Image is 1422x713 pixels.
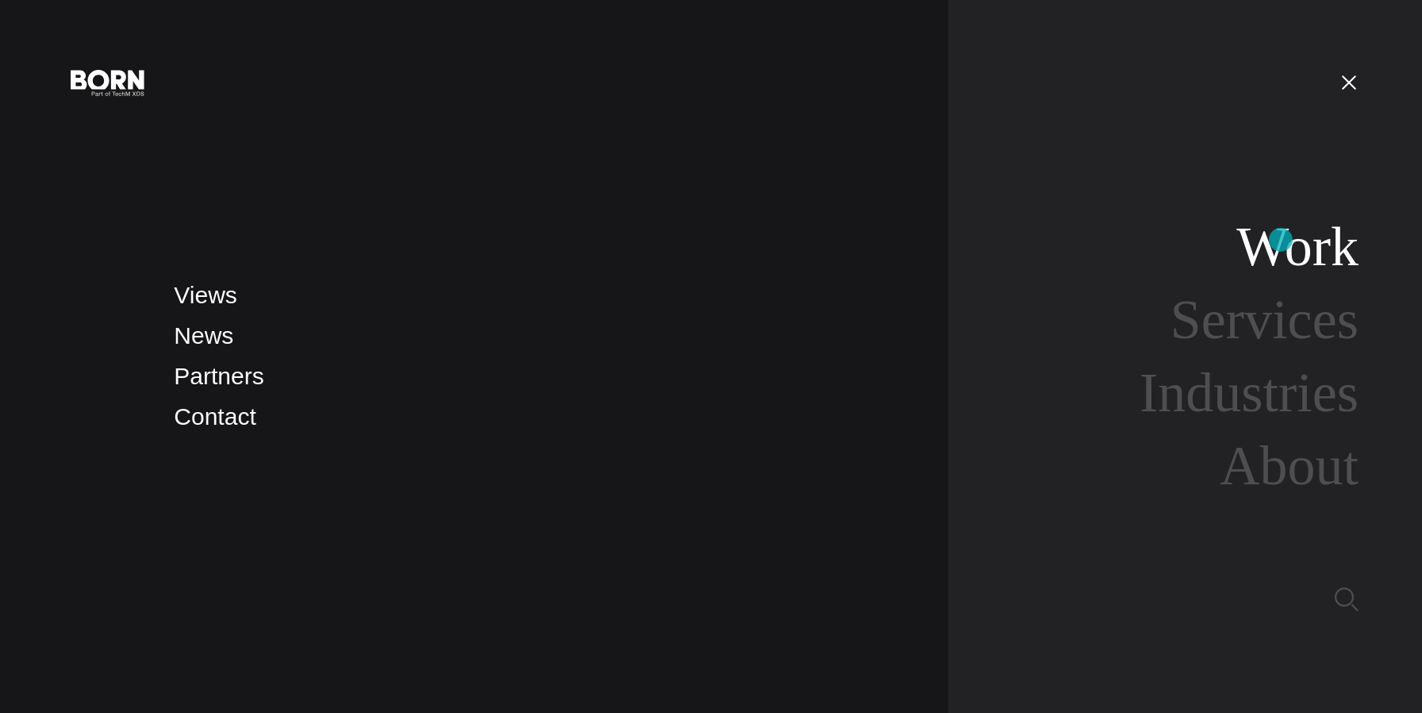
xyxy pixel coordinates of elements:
a: About [1220,435,1359,496]
a: Contact [174,403,256,430]
a: Views [174,282,236,308]
img: Search [1335,588,1359,611]
a: Industries [1140,362,1359,423]
button: Open [1330,65,1368,98]
a: News [174,322,233,349]
a: Partners [174,363,263,389]
a: Work [1236,216,1359,277]
a: Services [1170,289,1359,350]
